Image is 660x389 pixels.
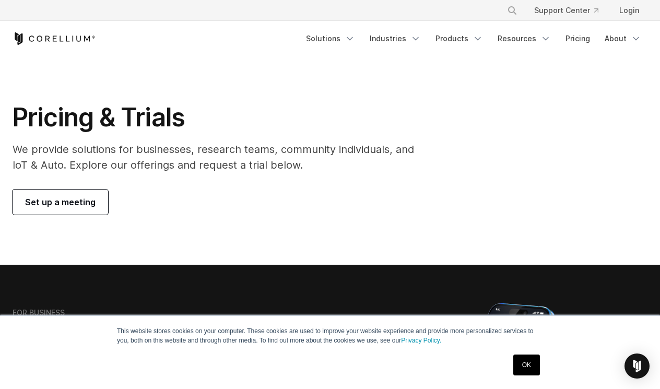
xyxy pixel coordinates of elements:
[624,353,650,379] div: Open Intercom Messenger
[13,102,429,133] h1: Pricing & Trials
[13,32,96,45] a: Corellium Home
[429,29,489,48] a: Products
[117,326,543,345] p: This website stores cookies on your computer. These cookies are used to improve your website expe...
[401,337,441,344] a: Privacy Policy.
[363,29,427,48] a: Industries
[503,1,522,20] button: Search
[13,308,65,317] h6: FOR BUSINESS
[559,29,596,48] a: Pricing
[25,196,96,208] span: Set up a meeting
[491,29,557,48] a: Resources
[13,190,108,215] a: Set up a meeting
[598,29,647,48] a: About
[611,1,647,20] a: Login
[494,1,647,20] div: Navigation Menu
[300,29,647,48] div: Navigation Menu
[300,29,361,48] a: Solutions
[13,142,429,173] p: We provide solutions for businesses, research teams, community individuals, and IoT & Auto. Explo...
[513,355,540,375] a: OK
[526,1,607,20] a: Support Center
